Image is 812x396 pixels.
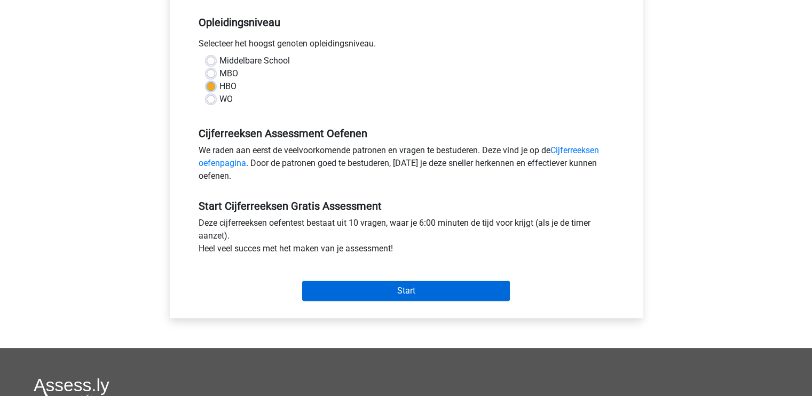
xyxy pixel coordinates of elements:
label: Middelbare School [219,54,290,67]
div: Deze cijferreeksen oefentest bestaat uit 10 vragen, waar je 6:00 minuten de tijd voor krijgt (als... [191,217,622,259]
div: We raden aan eerst de veelvoorkomende patronen en vragen te bestuderen. Deze vind je op de . Door... [191,144,622,187]
label: MBO [219,67,238,80]
label: HBO [219,80,236,93]
h5: Start Cijferreeksen Gratis Assessment [199,200,614,212]
div: Selecteer het hoogst genoten opleidingsniveau. [191,37,622,54]
label: WO [219,93,233,106]
h5: Opleidingsniveau [199,12,614,33]
input: Start [302,281,510,301]
h5: Cijferreeksen Assessment Oefenen [199,127,614,140]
